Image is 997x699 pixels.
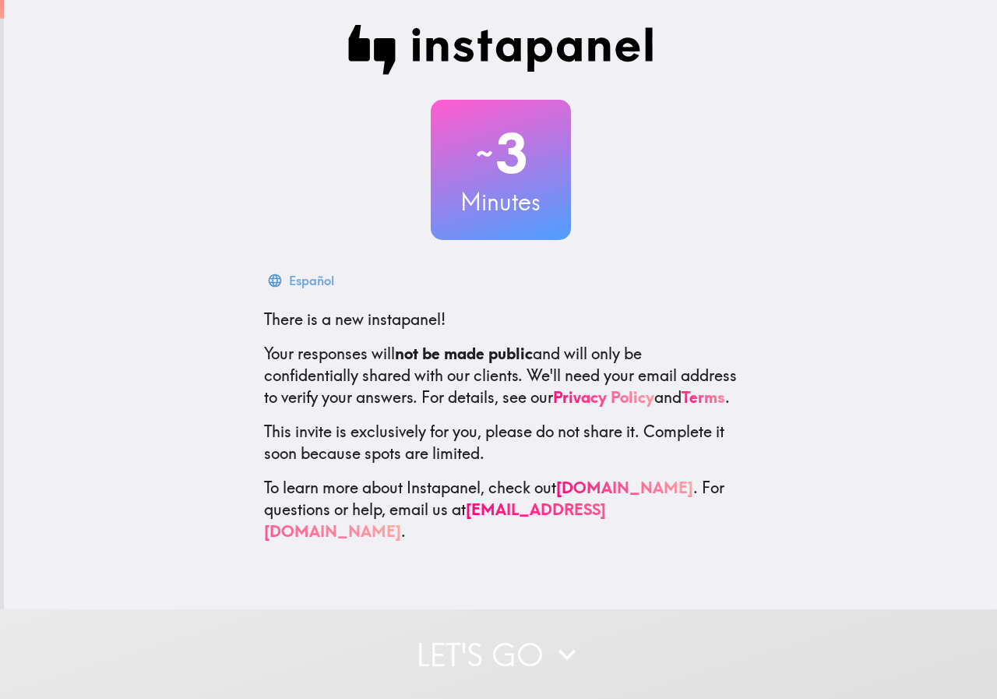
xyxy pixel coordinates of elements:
button: Español [264,265,340,296]
a: [EMAIL_ADDRESS][DOMAIN_NAME] [264,500,606,541]
h2: 3 [431,122,571,185]
h3: Minutes [431,185,571,218]
p: To learn more about Instapanel, check out . For questions or help, email us at . [264,477,738,542]
img: Instapanel [348,25,654,75]
a: Privacy Policy [553,387,654,407]
p: Your responses will and will only be confidentially shared with our clients. We'll need your emai... [264,343,738,408]
b: not be made public [395,344,533,363]
span: ~ [474,130,495,177]
p: This invite is exclusively for you, please do not share it. Complete it soon because spots are li... [264,421,738,464]
a: Terms [682,387,725,407]
div: Español [289,270,334,291]
a: [DOMAIN_NAME] [556,478,693,497]
span: There is a new instapanel! [264,309,446,329]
